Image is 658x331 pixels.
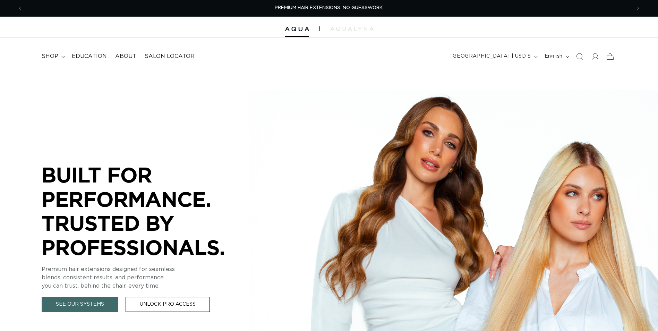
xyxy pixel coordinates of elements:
span: English [545,53,563,60]
span: About [115,53,136,60]
summary: Search [572,49,587,64]
button: [GEOGRAPHIC_DATA] | USD $ [446,50,540,63]
a: See Our Systems [42,297,118,312]
p: BUILT FOR PERFORMANCE. TRUSTED BY PROFESSIONALS. [42,163,250,259]
a: About [111,49,140,64]
a: Salon Locator [140,49,199,64]
span: [GEOGRAPHIC_DATA] | USD $ [451,53,531,60]
a: Education [68,49,111,64]
img: Aqua Hair Extensions [285,27,309,32]
img: aqualyna.com [330,27,374,31]
summary: shop [37,49,68,64]
span: PREMIUM HAIR EXTENSIONS. NO GUESSWORK. [275,6,384,10]
span: shop [42,53,58,60]
button: Next announcement [631,2,646,15]
button: Previous announcement [12,2,27,15]
p: Premium hair extensions designed for seamless blends, consistent results, and performance you can... [42,265,250,290]
button: English [540,50,572,63]
span: Salon Locator [145,53,195,60]
a: Unlock Pro Access [126,297,210,312]
span: Education [72,53,107,60]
